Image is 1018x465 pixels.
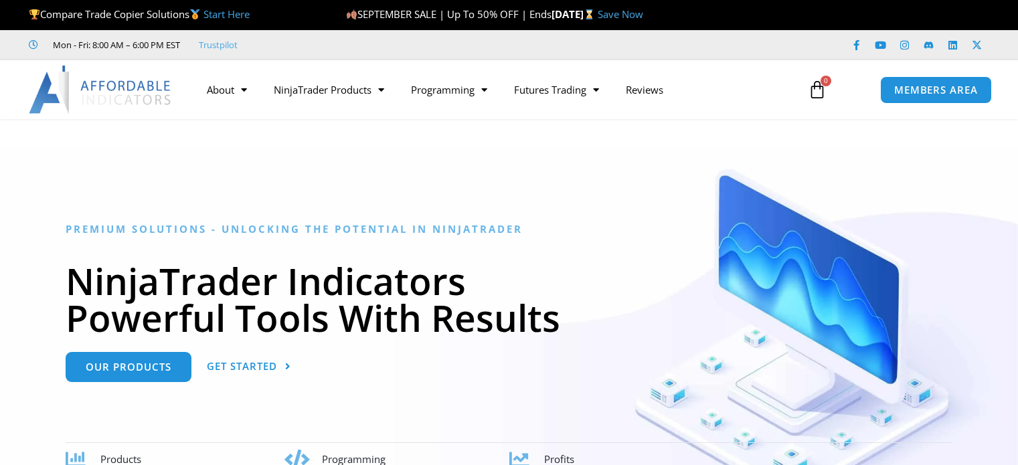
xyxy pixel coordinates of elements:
[199,37,238,53] a: Trustpilot
[29,66,173,114] img: LogoAI | Affordable Indicators – NinjaTrader
[66,352,191,382] a: Our Products
[29,7,250,21] span: Compare Trade Copier Solutions
[880,76,992,104] a: MEMBERS AREA
[190,9,200,19] img: 🥇
[66,223,952,236] h6: Premium Solutions - Unlocking the Potential in NinjaTrader
[193,74,260,105] a: About
[29,9,39,19] img: 🏆
[193,74,794,105] nav: Menu
[50,37,180,53] span: Mon - Fri: 8:00 AM – 6:00 PM EST
[788,70,847,109] a: 0
[203,7,250,21] a: Start Here
[66,262,952,336] h1: NinjaTrader Indicators Powerful Tools With Results
[347,9,357,19] img: 🍂
[207,352,291,382] a: Get Started
[260,74,398,105] a: NinjaTrader Products
[821,76,831,86] span: 0
[86,362,171,372] span: Our Products
[552,7,598,21] strong: [DATE]
[584,9,594,19] img: ⌛
[612,74,677,105] a: Reviews
[598,7,643,21] a: Save Now
[894,85,978,95] span: MEMBERS AREA
[398,74,501,105] a: Programming
[501,74,612,105] a: Futures Trading
[346,7,552,21] span: SEPTEMBER SALE | Up To 50% OFF | Ends
[207,361,277,371] span: Get Started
